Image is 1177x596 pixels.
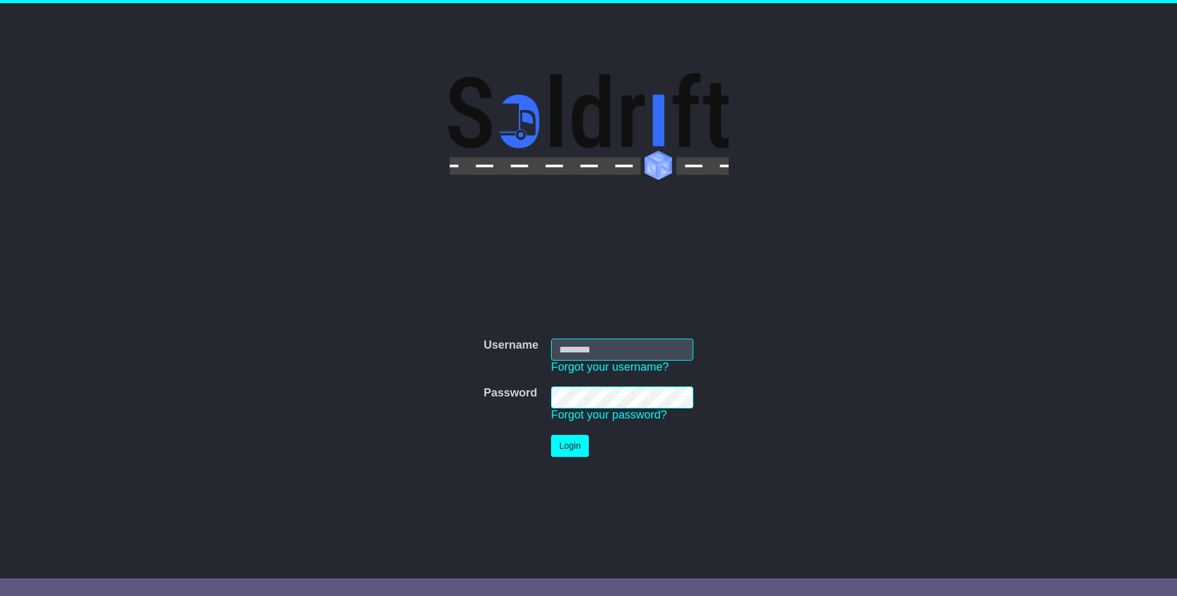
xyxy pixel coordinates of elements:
label: Username [484,339,538,352]
a: Forgot your username? [551,361,669,373]
img: Soldrift Pty Ltd [448,73,729,180]
label: Password [484,386,537,400]
button: Login [551,435,589,457]
a: Forgot your password? [551,408,667,421]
